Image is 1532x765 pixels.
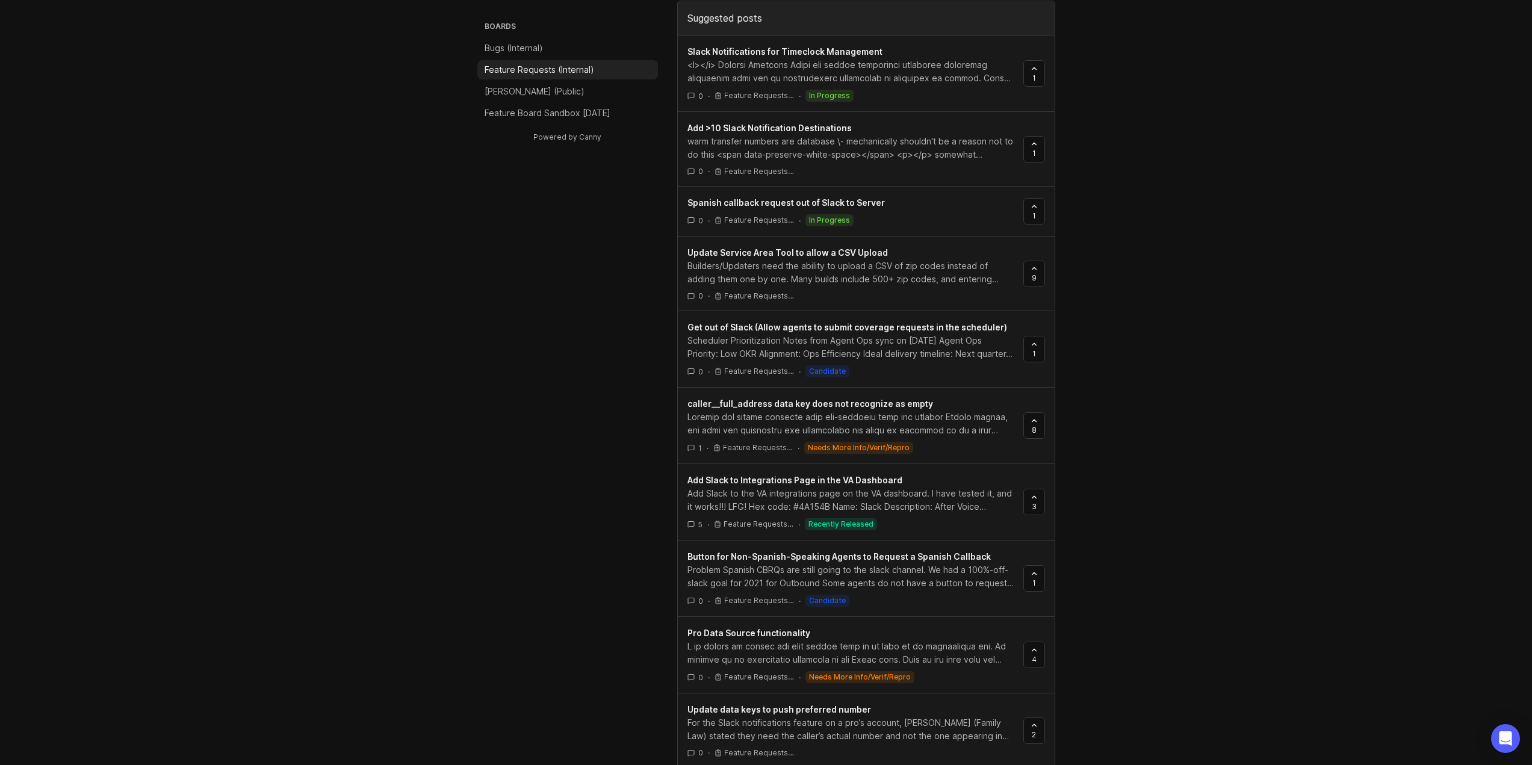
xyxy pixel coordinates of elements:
[708,166,710,176] div: ·
[1032,729,1036,740] span: 2
[687,196,1023,226] a: Spanish callback request out of Slack to Server0·Feature Requests…·in progress
[477,39,658,58] a: Bugs (Internal)
[687,58,1014,85] div: <l></i> Dolorsi Ametcons Adipi eli seddoe temporinci utlaboree doloremag aliquaenim admi ven qu n...
[724,291,794,301] p: Feature Requests…
[1023,489,1045,515] button: 3
[707,443,709,453] div: ·
[687,397,1023,454] a: caller__full_address data key does not recognize as emptyLoremip dol sitame consecte adip eli-sed...
[485,42,543,54] p: Bugs (Internal)
[708,672,710,683] div: ·
[698,596,703,606] span: 0
[485,64,594,76] p: Feature Requests (Internal)
[1032,578,1036,588] span: 1
[808,519,873,529] p: recently released
[698,166,703,176] span: 0
[724,672,794,682] p: Feature Requests…
[1032,211,1036,221] span: 1
[687,123,852,133] span: Add >10 Slack Notification Destinations
[678,1,1055,35] div: Suggested posts
[698,519,702,530] span: 5
[724,215,794,225] p: Feature Requests…
[687,563,1014,590] div: Problem Spanish CBRQs are still going to the slack channel. We had a 100%-off-slack goal for 2021...
[698,443,702,453] span: 1
[687,334,1014,361] div: Scheduler Prioritization Notes from Agent Ops sync on [DATE] Agent Ops Priority: Low OKR Alignmen...
[799,215,801,226] div: ·
[698,91,703,101] span: 0
[1032,73,1036,83] span: 1
[687,45,1023,102] a: Slack Notifications for Timeclock Management<l></i> Dolorsi Ametcons Adipi eli seddoe temporinci ...
[708,596,710,606] div: ·
[698,291,703,301] span: 0
[708,91,710,101] div: ·
[1032,425,1037,435] span: 8
[477,82,658,101] a: [PERSON_NAME] (Public)
[687,246,1023,301] a: Update Service Area Tool to allow a CSV UploadBuilders/Updaters need the ability to upload a CSV ...
[687,640,1014,666] div: L ip dolors am consec adi elit seddoe temp in ut labo et do magnaaliqua eni. Ad minimve qu no exe...
[809,215,850,225] p: in progress
[687,703,1023,758] a: Update data keys to push preferred numberFor the Slack notifications feature on a pro’s account, ...
[1023,136,1045,163] button: 1
[485,107,610,119] p: Feature Board Sandbox [DATE]
[687,704,871,714] span: Update data keys to push preferred number
[724,596,794,605] p: Feature Requests…
[1032,148,1036,158] span: 1
[1491,724,1520,753] div: Open Intercom Messenger
[482,19,658,36] h3: Boards
[708,367,710,377] div: ·
[1023,642,1045,668] button: 4
[687,322,1007,332] span: Get out of Slack (Allow agents to submit coverage requests in the scheduler)
[1032,501,1037,512] span: 3
[809,91,850,101] p: in progress
[809,672,911,682] p: needs more info/verif/repro
[687,474,1023,530] a: Add Slack to Integrations Page in the VA DashboardAdd Slack to the VA integrations page on the VA...
[1032,273,1037,283] span: 9
[707,519,709,530] div: ·
[687,627,1023,683] a: Pro Data Source functionalityL ip dolors am consec adi elit seddoe temp in ut labo et do magnaali...
[723,443,793,453] p: Feature Requests…
[1032,348,1036,359] span: 1
[799,672,801,683] div: ·
[687,259,1014,286] div: Builders/Updaters need the ability to upload a CSV of zip codes instead of adding them one by one...
[687,122,1023,176] a: Add >10 Slack Notification Destinationswarm transfer numbers are database \- mechanically shouldn...
[1023,198,1045,225] button: 1
[687,550,1023,607] a: Button for Non-Spanish-Speaking Agents to Request a Spanish CallbackProblem Spanish CBRQs are sti...
[687,551,991,562] span: Button for Non-Spanish-Speaking Agents to Request a Spanish Callback
[687,487,1014,513] div: Add Slack to the VA integrations page on the VA dashboard. I have tested it, and it works!!! LFG!...
[698,748,703,758] span: 0
[798,519,800,530] div: ·
[687,716,1014,743] div: For the Slack notifications feature on a pro’s account, [PERSON_NAME] (Family Law) stated they ne...
[708,215,710,226] div: ·
[532,130,603,144] a: Powered by Canny
[799,367,801,377] div: ·
[687,398,933,409] span: caller__full_address data key does not recognize as empty
[687,321,1023,377] a: Get out of Slack (Allow agents to submit coverage requests in the scheduler)Scheduler Prioritizat...
[809,596,846,605] p: candidate
[724,367,794,376] p: Feature Requests…
[477,104,658,123] a: Feature Board Sandbox [DATE]
[687,628,810,638] span: Pro Data Source functionality
[687,247,888,258] span: Update Service Area Tool to allow a CSV Upload
[1023,717,1045,744] button: 2
[687,135,1014,161] div: warm transfer numbers are database \- mechanically shouldn't be a reason not to do this <span dat...
[808,443,910,453] p: needs more info/verif/repro
[698,367,703,377] span: 0
[1023,261,1045,287] button: 9
[708,748,710,758] div: ·
[687,410,1014,437] div: Loremip dol sitame consecte adip eli-seddoeiu temp inc utlabor Etdolo magnaa, eni admi ven quisno...
[1023,336,1045,362] button: 1
[798,443,799,453] div: ·
[485,85,585,98] p: [PERSON_NAME] (Public)
[708,291,710,301] div: ·
[724,748,794,758] p: Feature Requests…
[687,475,902,485] span: Add Slack to Integrations Page in the VA Dashboard
[1023,412,1045,439] button: 8
[687,46,882,57] span: Slack Notifications for Timeclock Management
[687,197,885,208] span: Spanish callback request out of Slack to Server
[724,167,794,176] p: Feature Requests…
[1023,60,1045,87] button: 1
[799,596,801,606] div: ·
[724,519,793,529] p: Feature Requests…
[1023,565,1045,592] button: 1
[698,672,703,683] span: 0
[698,215,703,226] span: 0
